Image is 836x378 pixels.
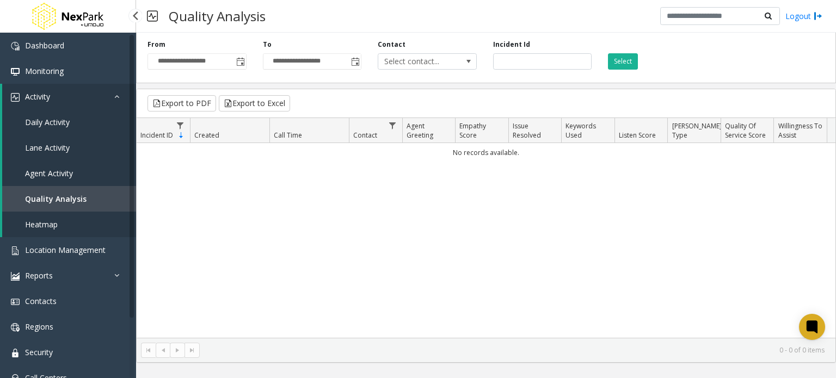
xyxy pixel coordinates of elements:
th: Issue Resolved [508,118,562,143]
span: Reports [25,270,53,281]
span: Contacts [25,296,57,306]
span: Security [25,347,53,357]
span: Sortable [177,131,186,140]
span: Daily Activity [25,117,70,127]
span: Contact [353,131,377,140]
a: Logout [785,10,822,22]
th: Quality Of Service Score [721,118,774,143]
img: 'icon' [11,42,20,51]
a: Lane Activity [2,135,136,160]
h3: Quality Analysis [163,3,271,29]
a: Daily Activity [2,109,136,135]
th: Willingness To Assist [773,118,827,143]
div: Data table [137,118,835,338]
kendo-pager-info: 0 - 0 of 0 items [206,345,825,355]
button: Export to PDF [147,95,216,111]
span: Location Management [25,245,106,255]
span: Dashboard [25,40,64,51]
img: 'icon' [11,323,20,332]
a: Quality Analysis [2,186,136,212]
img: 'icon' [11,246,20,255]
label: Contact [378,40,405,49]
label: Incident Id [493,40,530,49]
th: Listen Score [614,118,668,143]
a: Agent Activity [2,160,136,186]
label: To [263,40,272,49]
a: Heatmap [2,212,136,237]
a: Incident ID Filter Menu [173,118,187,133]
th: [PERSON_NAME] Type [667,118,721,143]
label: From [147,40,165,49]
a: Contact Filter Menu [385,118,400,133]
button: Export to Excel [219,95,290,111]
img: 'icon' [11,349,20,357]
img: 'icon' [11,67,20,76]
img: 'icon' [11,272,20,281]
img: pageIcon [147,3,158,29]
span: Created [194,131,219,140]
span: Toggle popup [234,54,246,69]
span: Call Time [274,131,302,140]
td: No records available. [137,143,835,162]
span: Heatmap [25,219,58,230]
img: 'icon' [11,93,20,102]
th: Agent Greeting [402,118,456,143]
a: Activity [2,84,136,109]
span: Quality Analysis [25,194,87,204]
span: Agent Activity [25,168,73,178]
span: Monitoring [25,66,64,76]
img: 'icon' [11,298,20,306]
button: Select [608,53,638,70]
th: Empathy Score [455,118,508,143]
img: logout [814,10,822,22]
span: Activity [25,91,50,102]
span: Select contact... [378,54,457,69]
span: Toggle popup [349,54,361,69]
span: Lane Activity [25,142,70,153]
th: Keywords Used [561,118,614,143]
span: Regions [25,321,53,332]
span: Incident ID [140,131,173,140]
